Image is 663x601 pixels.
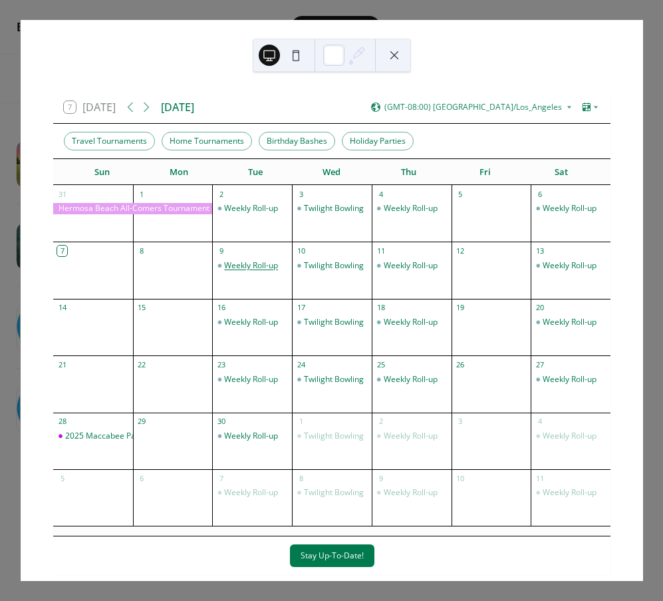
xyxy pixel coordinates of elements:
div: Weekly Roll-up [224,431,278,442]
div: Weekly Roll-up [531,487,610,499]
div: 5 [57,473,67,483]
div: Weekly Roll-up [543,374,597,385]
div: Tue [217,159,293,186]
div: 6 [535,189,545,199]
div: 23 [216,359,226,369]
div: Weekly Roll-up [372,374,452,385]
div: Weekly Roll-up [543,260,597,272]
div: 4 [535,417,545,427]
div: Weekly Roll-up [531,260,610,272]
div: [DATE] [161,99,194,115]
button: Stay Up-To-Date! [290,544,374,567]
div: 4 [376,189,386,199]
div: Weekly Roll-up [224,203,278,214]
div: 8 [137,246,147,256]
div: 7 [216,473,226,483]
div: Weekly Roll-up [224,374,278,385]
div: 10 [296,246,306,256]
div: 1 [137,189,147,199]
div: 15 [137,303,147,313]
div: Birthday Bashes [259,132,335,150]
div: Weekly Roll-up [531,374,610,385]
div: 12 [456,246,465,256]
div: Weekly Roll-up [224,317,278,328]
div: Weekly Roll-up [212,260,292,272]
div: Weekly Roll-up [384,431,438,442]
div: 9 [216,246,226,256]
div: 11 [535,473,545,483]
div: 31 [57,189,67,199]
div: 7 [57,246,67,256]
div: Twilight Bowling [292,487,372,499]
div: 21 [57,359,67,369]
div: 14 [57,303,67,313]
div: 3 [456,417,465,427]
div: Twilight Bowling [304,487,364,499]
div: Wed [293,159,370,186]
div: 11 [376,246,386,256]
div: 2 [216,189,226,199]
div: 30 [216,417,226,427]
div: Twilight Bowling [292,431,372,442]
div: Twilight Bowling [304,317,364,328]
div: Weekly Roll-up [212,203,292,214]
div: 27 [535,359,545,369]
div: Weekly Roll-up [384,260,438,272]
div: 5 [456,189,465,199]
div: Sat [523,159,600,186]
div: Weekly Roll-up [531,431,610,442]
div: Weekly Roll-up [372,487,452,499]
div: 25 [376,359,386,369]
div: Twilight Bowling [304,374,364,385]
div: Weekly Roll-up [543,487,597,499]
div: Weekly Roll-up [372,260,452,272]
div: Weekly Roll-up [543,431,597,442]
div: Twilight Bowling [304,203,364,214]
div: 26 [456,359,465,369]
div: Weekly Roll-up [372,431,452,442]
div: Weekly Roll-up [531,317,610,328]
div: Weekly Roll-up [384,203,438,214]
div: 17 [296,303,306,313]
div: Twilight Bowling [304,431,364,442]
div: Weekly Roll-up [384,487,438,499]
div: 1 [296,417,306,427]
div: Weekly Roll-up [212,487,292,499]
div: Thu [370,159,447,186]
div: 9 [376,473,386,483]
div: Twilight Bowling [304,260,364,272]
div: 28 [57,417,67,427]
div: 13 [535,246,545,256]
div: Weekly Roll-up [224,487,278,499]
div: Fri [447,159,523,186]
div: 20 [535,303,545,313]
div: 6 [137,473,147,483]
div: 24 [296,359,306,369]
div: Twilight Bowling [292,317,372,328]
div: Twilight Bowling [292,203,372,214]
div: Weekly Roll-up [212,374,292,385]
div: Home Tournaments [162,132,252,150]
div: Twilight Bowling [292,260,372,272]
div: Weekly Roll-up [372,317,452,328]
div: Travel Tournaments [64,132,155,150]
div: 10 [456,473,465,483]
div: 18 [376,303,386,313]
div: Weekly Roll-up [543,317,597,328]
div: Mon [140,159,217,186]
div: Twilight Bowling [292,374,372,385]
div: 2025 Maccabee Pairs [53,431,133,442]
div: 19 [456,303,465,313]
div: Weekly Roll-up [212,317,292,328]
div: 22 [137,359,147,369]
div: Weekly Roll-up [224,260,278,272]
span: (GMT-08:00) [GEOGRAPHIC_DATA]/Los_Angeles [384,103,562,111]
div: 8 [296,473,306,483]
div: 2025 Maccabee Pairs [65,431,145,442]
div: Weekly Roll-up [384,374,438,385]
div: 16 [216,303,226,313]
div: Sun [64,159,140,186]
div: Weekly Roll-up [543,203,597,214]
div: Weekly Roll-up [384,317,438,328]
div: Weekly Roll-up [531,203,610,214]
